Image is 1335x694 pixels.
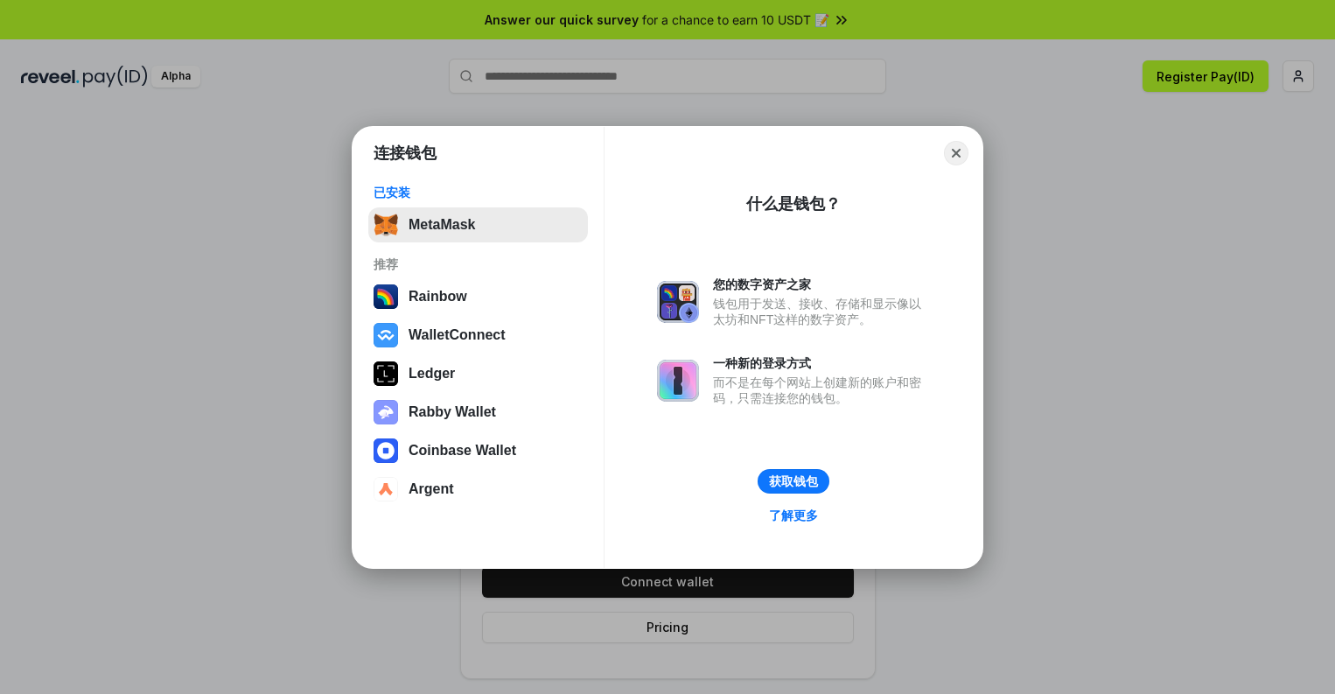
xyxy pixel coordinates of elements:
button: WalletConnect [368,318,588,353]
div: 推荐 [374,256,583,272]
img: svg+xml,%3Csvg%20width%3D%22120%22%20height%3D%22120%22%20viewBox%3D%220%200%20120%20120%22%20fil... [374,284,398,309]
button: 获取钱包 [758,469,829,494]
div: Argent [409,481,454,497]
img: svg+xml,%3Csvg%20width%3D%2228%22%20height%3D%2228%22%20viewBox%3D%220%200%2028%2028%22%20fill%3D... [374,477,398,501]
div: 获取钱包 [769,473,818,489]
img: svg+xml,%3Csvg%20fill%3D%22none%22%20height%3D%2233%22%20viewBox%3D%220%200%2035%2033%22%20width%... [374,213,398,237]
div: 什么是钱包？ [746,193,841,214]
div: 一种新的登录方式 [713,355,930,371]
div: 钱包用于发送、接收、存储和显示像以太坊和NFT这样的数字资产。 [713,296,930,327]
img: svg+xml,%3Csvg%20xmlns%3D%22http%3A%2F%2Fwww.w3.org%2F2000%2Fsvg%22%20fill%3D%22none%22%20viewBox... [657,360,699,402]
button: MetaMask [368,207,588,242]
div: 您的数字资产之家 [713,277,930,292]
img: svg+xml,%3Csvg%20xmlns%3D%22http%3A%2F%2Fwww.w3.org%2F2000%2Fsvg%22%20fill%3D%22none%22%20viewBox... [374,400,398,424]
img: svg+xml,%3Csvg%20width%3D%2228%22%20height%3D%2228%22%20viewBox%3D%220%200%2028%2028%22%20fill%3D... [374,438,398,463]
div: 而不是在每个网站上创建新的账户和密码，只需连接您的钱包。 [713,375,930,406]
img: svg+xml,%3Csvg%20xmlns%3D%22http%3A%2F%2Fwww.w3.org%2F2000%2Fsvg%22%20width%3D%2228%22%20height%3... [374,361,398,386]
button: Coinbase Wallet [368,433,588,468]
div: 已安装 [374,185,583,200]
div: Rainbow [409,289,467,305]
button: Argent [368,472,588,507]
a: 了解更多 [758,504,828,527]
button: Close [944,141,968,165]
div: 了解更多 [769,508,818,523]
img: svg+xml,%3Csvg%20width%3D%2228%22%20height%3D%2228%22%20viewBox%3D%220%200%2028%2028%22%20fill%3D... [374,323,398,347]
div: MetaMask [409,217,475,233]
button: Ledger [368,356,588,391]
div: Coinbase Wallet [409,443,516,459]
div: Rabby Wallet [409,404,496,420]
div: Ledger [409,366,455,382]
img: svg+xml,%3Csvg%20xmlns%3D%22http%3A%2F%2Fwww.w3.org%2F2000%2Fsvg%22%20fill%3D%22none%22%20viewBox... [657,281,699,323]
div: WalletConnect [409,327,506,343]
button: Rabby Wallet [368,395,588,430]
h1: 连接钱包 [374,143,437,164]
button: Rainbow [368,279,588,314]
